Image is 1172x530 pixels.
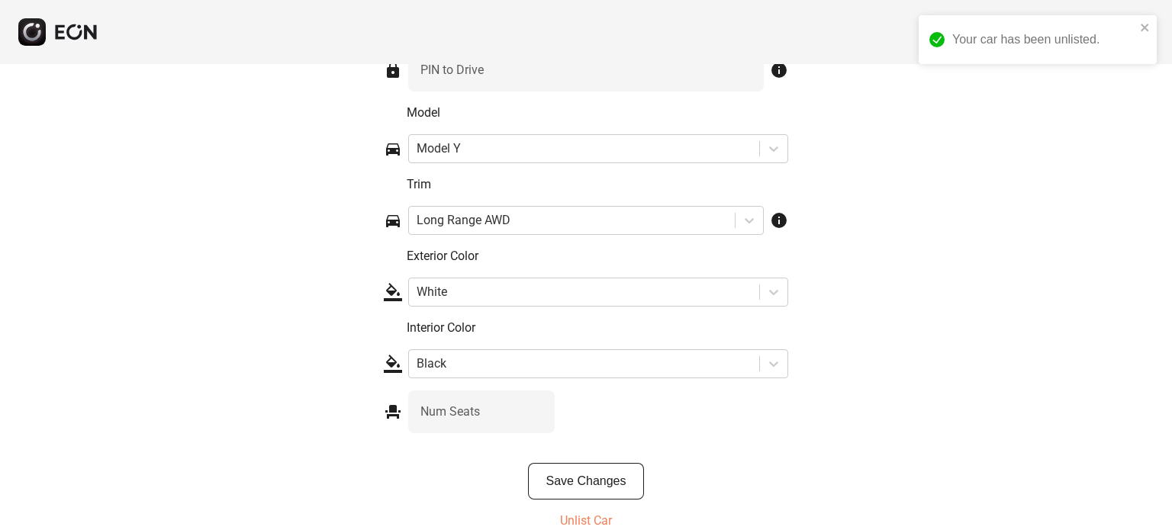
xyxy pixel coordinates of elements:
span: directions_car [384,140,402,158]
span: directions_car [384,211,402,230]
span: event_seat [384,403,402,421]
label: Num Seats [420,403,480,421]
span: format_color_fill [384,355,402,373]
button: Save Changes [528,463,645,499]
span: format_color_fill [384,283,402,301]
p: Model [407,104,788,122]
p: Trim [407,175,788,194]
label: PIN to Drive [420,61,484,79]
p: Exterior Color [407,247,788,265]
button: close [1140,21,1151,34]
p: Interior Color [407,319,788,337]
div: Your car has been unlisted. [952,31,1135,49]
p: Unlist Car [560,512,612,530]
span: info [770,61,788,79]
span: lock [384,61,402,79]
span: info [770,211,788,230]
